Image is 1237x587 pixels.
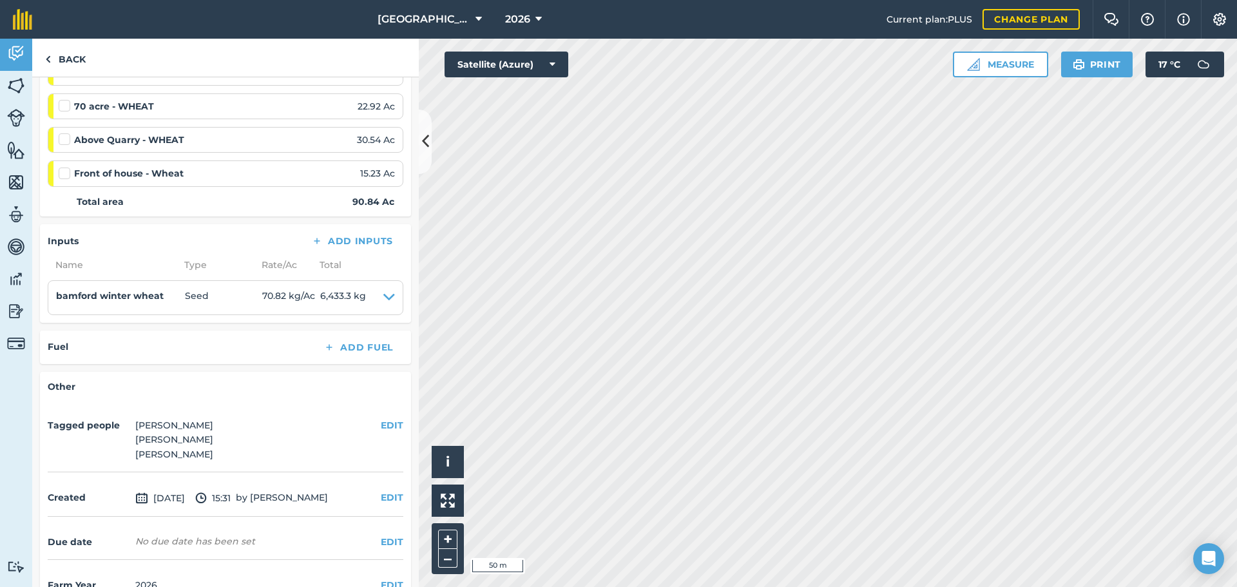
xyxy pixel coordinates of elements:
[7,109,25,127] img: svg+xml;base64,PD94bWwgdmVyc2lvbj0iMS4wIiBlbmNvZGluZz0idXRmLTgiPz4KPCEtLSBHZW5lcmF0b3I6IEFkb2JlIE...
[48,535,130,549] h4: Due date
[135,490,148,506] img: svg+xml;base64,PD94bWwgdmVyc2lvbj0iMS4wIiBlbmNvZGluZz0idXRmLTgiPz4KPCEtLSBHZW5lcmF0b3I6IEFkb2JlIE...
[262,289,320,307] span: 70.82 kg / Ac
[1177,12,1190,27] img: svg+xml;base64,PHN2ZyB4bWxucz0iaHR0cDovL3d3dy53My5vcmcvMjAwMC9zdmciIHdpZHRoPSIxNyIgaGVpZ2h0PSIxNy...
[360,166,395,180] span: 15.23 Ac
[7,205,25,224] img: svg+xml;base64,PD94bWwgdmVyc2lvbj0iMS4wIiBlbmNvZGluZz0idXRmLTgiPz4KPCEtLSBHZW5lcmF0b3I6IEFkb2JlIE...
[378,12,470,27] span: [GEOGRAPHIC_DATA]
[48,234,79,248] h4: Inputs
[32,39,99,77] a: Back
[320,289,366,307] span: 6,433.3 kg
[74,133,184,147] strong: Above Quarry - WHEAT
[48,418,130,432] h4: Tagged people
[74,166,184,180] strong: Front of house - Wheat
[13,9,32,30] img: fieldmargin Logo
[953,52,1048,77] button: Measure
[313,338,403,356] button: Add Fuel
[48,380,403,394] h4: Other
[441,494,455,508] img: Four arrows, one pointing top left, one top right, one bottom right and the last bottom left
[1158,52,1180,77] span: 17 ° C
[887,12,972,26] span: Current plan : PLUS
[195,490,207,506] img: svg+xml;base64,PD94bWwgdmVyc2lvbj0iMS4wIiBlbmNvZGluZz0idXRmLTgiPz4KPCEtLSBHZW5lcmF0b3I6IEFkb2JlIE...
[1212,13,1227,26] img: A cog icon
[135,432,213,447] li: [PERSON_NAME]
[135,490,185,506] span: [DATE]
[1073,57,1085,72] img: svg+xml;base64,PHN2ZyB4bWxucz0iaHR0cDovL3d3dy53My5vcmcvMjAwMC9zdmciIHdpZHRoPSIxOSIgaGVpZ2h0PSIyNC...
[48,480,403,517] div: by [PERSON_NAME]
[352,195,394,209] strong: 90.84 Ac
[7,237,25,256] img: svg+xml;base64,PD94bWwgdmVyc2lvbj0iMS4wIiBlbmNvZGluZz0idXRmLTgiPz4KPCEtLSBHZW5lcmF0b3I6IEFkb2JlIE...
[195,490,231,506] span: 15:31
[381,535,403,549] button: EDIT
[1061,52,1133,77] button: Print
[77,195,124,209] strong: Total area
[358,99,395,113] span: 22.92 Ac
[381,418,403,432] button: EDIT
[438,530,457,549] button: +
[177,258,254,272] span: Type
[7,76,25,95] img: svg+xml;base64,PHN2ZyB4bWxucz0iaHR0cDovL3d3dy53My5vcmcvMjAwMC9zdmciIHdpZHRoPSI1NiIgaGVpZ2h0PSI2MC...
[7,269,25,289] img: svg+xml;base64,PD94bWwgdmVyc2lvbj0iMS4wIiBlbmNvZGluZz0idXRmLTgiPz4KPCEtLSBHZW5lcmF0b3I6IEFkb2JlIE...
[48,340,68,354] h4: Fuel
[48,490,130,505] h4: Created
[7,140,25,160] img: svg+xml;base64,PHN2ZyB4bWxucz0iaHR0cDovL3d3dy53My5vcmcvMjAwMC9zdmciIHdpZHRoPSI1NiIgaGVpZ2h0PSI2MC...
[381,490,403,505] button: EDIT
[185,289,262,307] span: Seed
[1140,13,1155,26] img: A question mark icon
[432,446,464,478] button: i
[45,52,51,67] img: svg+xml;base64,PHN2ZyB4bWxucz0iaHR0cDovL3d3dy53My5vcmcvMjAwMC9zdmciIHdpZHRoPSI5IiBoZWlnaHQ9IjI0Ii...
[56,289,185,303] h4: bamford winter wheat
[967,58,980,71] img: Ruler icon
[1193,543,1224,574] div: Open Intercom Messenger
[135,447,213,461] li: [PERSON_NAME]
[7,334,25,352] img: svg+xml;base64,PD94bWwgdmVyc2lvbj0iMS4wIiBlbmNvZGluZz0idXRmLTgiPz4KPCEtLSBHZW5lcmF0b3I6IEFkb2JlIE...
[445,52,568,77] button: Satellite (Azure)
[1191,52,1216,77] img: svg+xml;base64,PD94bWwgdmVyc2lvbj0iMS4wIiBlbmNvZGluZz0idXRmLTgiPz4KPCEtLSBHZW5lcmF0b3I6IEFkb2JlIE...
[135,418,213,432] li: [PERSON_NAME]
[254,258,312,272] span: Rate/ Ac
[1104,13,1119,26] img: Two speech bubbles overlapping with the left bubble in the forefront
[7,44,25,63] img: svg+xml;base64,PD94bWwgdmVyc2lvbj0iMS4wIiBlbmNvZGluZz0idXRmLTgiPz4KPCEtLSBHZW5lcmF0b3I6IEFkb2JlIE...
[48,258,177,272] span: Name
[1146,52,1224,77] button: 17 °C
[983,9,1080,30] a: Change plan
[135,535,255,548] div: No due date has been set
[357,133,395,147] span: 30.54 Ac
[312,258,341,272] span: Total
[301,232,403,250] button: Add Inputs
[505,12,530,27] span: 2026
[7,302,25,321] img: svg+xml;base64,PD94bWwgdmVyc2lvbj0iMS4wIiBlbmNvZGluZz0idXRmLTgiPz4KPCEtLSBHZW5lcmF0b3I6IEFkb2JlIE...
[56,289,395,307] summary: bamford winter wheatSeed70.82 kg/Ac6,433.3 kg
[74,99,154,113] strong: 70 acre - WHEAT
[438,549,457,568] button: –
[7,173,25,192] img: svg+xml;base64,PHN2ZyB4bWxucz0iaHR0cDovL3d3dy53My5vcmcvMjAwMC9zdmciIHdpZHRoPSI1NiIgaGVpZ2h0PSI2MC...
[446,454,450,470] span: i
[7,561,25,573] img: svg+xml;base64,PD94bWwgdmVyc2lvbj0iMS4wIiBlbmNvZGluZz0idXRmLTgiPz4KPCEtLSBHZW5lcmF0b3I6IEFkb2JlIE...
